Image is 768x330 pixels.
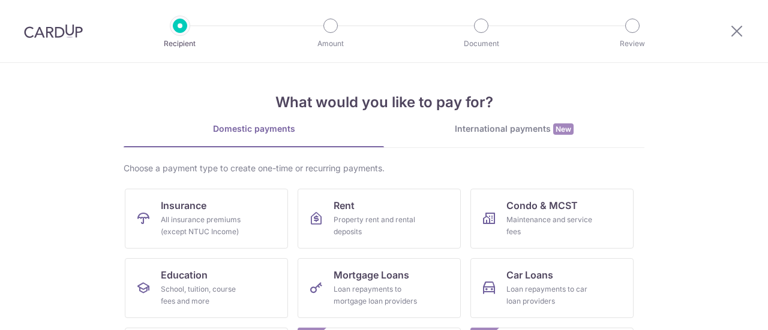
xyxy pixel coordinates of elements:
div: All insurance premiums (except NTUC Income) [161,214,247,238]
span: Insurance [161,198,206,213]
div: School, tuition, course fees and more [161,283,247,307]
a: InsuranceAll insurance premiums (except NTUC Income) [125,189,288,249]
iframe: Opens a widget where you can find more information [691,294,756,324]
p: Recipient [136,38,224,50]
div: Maintenance and service fees [506,214,593,238]
div: Domestic payments [124,123,384,135]
a: Mortgage LoansLoan repayments to mortgage loan providers [298,258,461,318]
a: EducationSchool, tuition, course fees and more [125,258,288,318]
div: International payments [384,123,644,135]
div: Loan repayments to car loan providers [506,283,593,307]
a: Condo & MCSTMaintenance and service fees [470,189,634,249]
span: Education [161,268,208,282]
a: Car LoansLoan repayments to car loan providers [470,258,634,318]
span: New [553,123,574,135]
span: Condo & MCST [506,198,578,213]
h4: What would you like to pay for? [124,92,644,113]
span: Car Loans [506,268,553,282]
a: RentProperty rent and rental deposits [298,189,461,249]
img: CardUp [24,24,83,38]
div: Property rent and rental deposits [334,214,420,238]
p: Document [437,38,526,50]
span: Mortgage Loans [334,268,409,282]
div: Loan repayments to mortgage loan providers [334,283,420,307]
p: Review [588,38,677,50]
div: Choose a payment type to create one-time or recurring payments. [124,162,644,174]
p: Amount [286,38,375,50]
span: Rent [334,198,355,213]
